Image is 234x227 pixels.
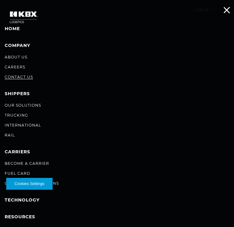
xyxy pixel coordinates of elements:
a: SHIPPERS [5,91,30,96]
a: Technology [5,197,40,203]
button: Cookies Settings [6,178,53,190]
a: Contact Us [5,75,33,79]
a: Carriers [5,149,30,155]
a: Become a Carrier [5,161,49,166]
a: Careers [5,65,25,69]
a: Company [5,43,30,48]
a: Our Solutions [5,103,41,108]
img: kbx logo [5,6,42,28]
a: RESOURCES [5,214,35,220]
a: Carrier Integrations [5,181,59,186]
a: International [5,123,41,127]
a: About Us [5,55,27,59]
a: Trucking [5,113,28,118]
a: RAIL [5,133,15,137]
a: Fuel Card [5,171,30,176]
